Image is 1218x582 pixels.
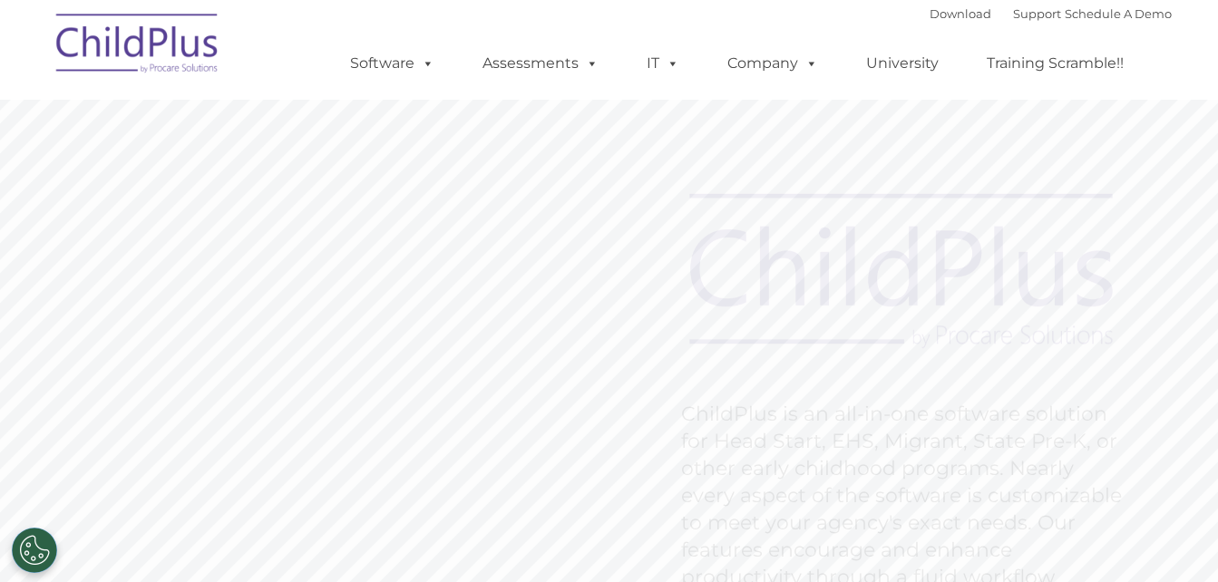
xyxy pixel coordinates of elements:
font: | [930,6,1172,21]
a: Company [709,45,836,82]
a: Support [1013,6,1061,21]
button: Cookies Settings [12,528,57,573]
img: ChildPlus by Procare Solutions [47,1,229,92]
a: Download [930,6,991,21]
a: Assessments [464,45,617,82]
a: University [848,45,957,82]
a: IT [628,45,697,82]
a: Training Scramble!! [969,45,1142,82]
a: Schedule A Demo [1065,6,1172,21]
a: Software [332,45,453,82]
